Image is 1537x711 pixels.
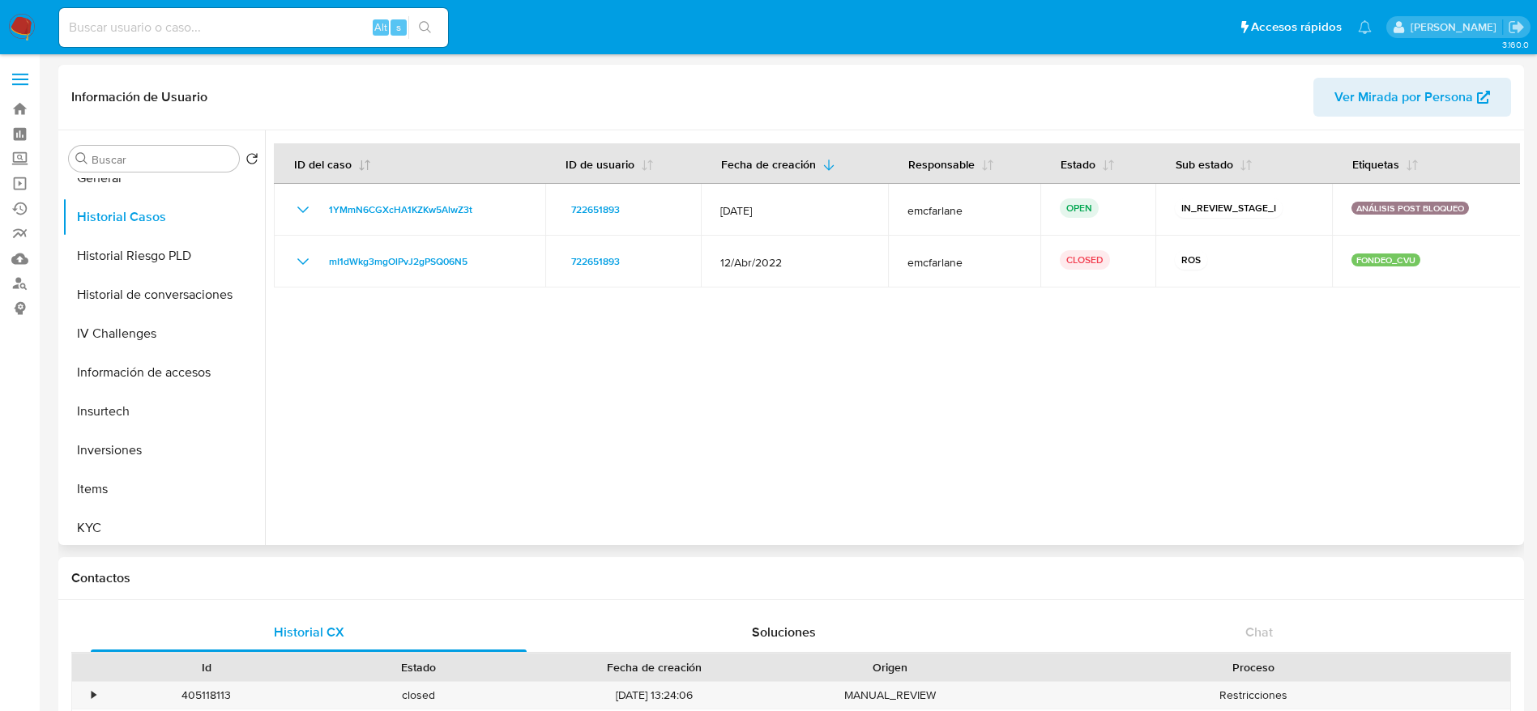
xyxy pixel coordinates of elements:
div: Proceso [1008,659,1499,675]
div: • [92,688,96,703]
button: Historial de conversaciones [62,275,265,314]
button: search-icon [408,16,442,39]
button: KYC [62,509,265,547]
div: closed [313,682,525,709]
h1: Contactos [71,570,1511,586]
input: Buscar [92,152,233,167]
div: 405118113 [100,682,313,709]
button: Inversiones [62,431,265,470]
p: elaine.mcfarlane@mercadolibre.com [1411,19,1502,35]
span: Historial CX [274,623,344,641]
span: s [396,19,401,35]
span: Soluciones [752,623,816,641]
button: Insurtech [62,392,265,431]
span: Ver Mirada por Persona [1334,78,1473,117]
span: Chat [1245,623,1273,641]
button: Ver Mirada por Persona [1313,78,1511,117]
div: [DATE] 13:24:06 [525,682,784,709]
div: Restricciones [997,682,1510,709]
button: Items [62,470,265,509]
input: Buscar usuario o caso... [59,17,448,38]
div: Id [112,659,301,675]
button: Información de accesos [62,353,265,392]
h1: Información de Usuario [71,89,207,105]
span: Accesos rápidos [1251,19,1342,36]
div: Estado [324,659,514,675]
button: Volver al orden por defecto [245,152,258,170]
button: General [62,159,265,198]
span: Alt [374,19,387,35]
div: Fecha de creación [536,659,773,675]
button: Historial Riesgo PLD [62,236,265,275]
div: MANUAL_REVIEW [784,682,997,709]
div: Origen [796,659,985,675]
button: Historial Casos [62,198,265,236]
button: Buscar [75,152,88,165]
a: Notificaciones [1358,20,1372,34]
button: IV Challenges [62,314,265,353]
a: Salir [1508,19,1525,36]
